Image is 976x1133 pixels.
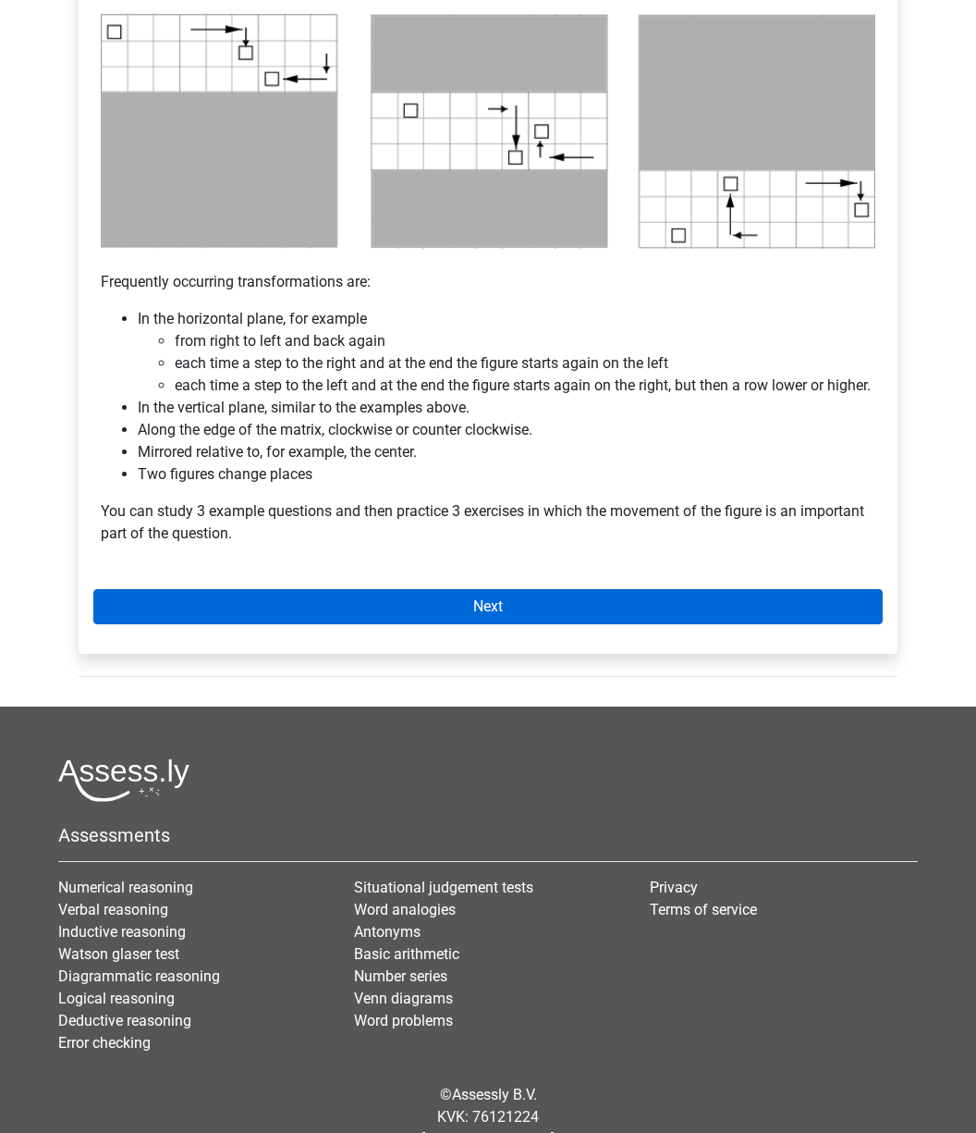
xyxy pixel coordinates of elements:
[58,990,175,1007] a: Logical reasoning
[58,901,168,918] a: Verbal reasoning
[650,879,698,896] a: Privacy
[354,901,456,918] a: Word analogies
[354,967,447,985] a: Number series
[58,923,186,941] a: Inductive reasoning
[93,589,883,624] a: Next
[354,1012,453,1029] a: Word problems
[58,967,220,985] a: Diagrammatic reasoning
[138,397,875,419] li: In the vertical plane, similar to the examples above.
[101,14,875,250] img: voorbeeld1_2.png
[138,463,875,486] li: Two figures change places
[58,758,189,802] img: Assessly logo
[58,879,193,896] a: Numerical reasoning
[58,824,918,846] h5: Assessments
[354,879,533,896] a: Situational judgement tests
[175,352,875,375] li: each time a step to the right and at the end the figure starts again on the left
[138,308,875,397] li: In the horizontal plane, for example
[354,945,459,963] a: Basic arithmetic
[58,1012,191,1029] a: Deductive reasoning
[58,945,179,963] a: Watson glaser test
[101,249,875,293] p: Frequently occurring transformations are:
[354,923,421,941] a: Antonyms
[101,500,875,545] p: You can study 3 example questions and then practice 3 exercises in which the movement of the figu...
[354,990,453,1007] a: Venn diagrams
[138,419,875,441] li: Along the edge of the matrix, clockwise or counter clockwise.
[452,1086,537,1103] a: Assessly B.V.
[138,441,875,463] li: Mirrored relative to, for example, the center.
[58,1034,151,1052] a: Error checking
[175,375,875,397] li: each time a step to the left and at the end the figure starts again on the right, but then a row ...
[650,901,757,918] a: Terms of service
[175,330,875,352] li: from right to left and back again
